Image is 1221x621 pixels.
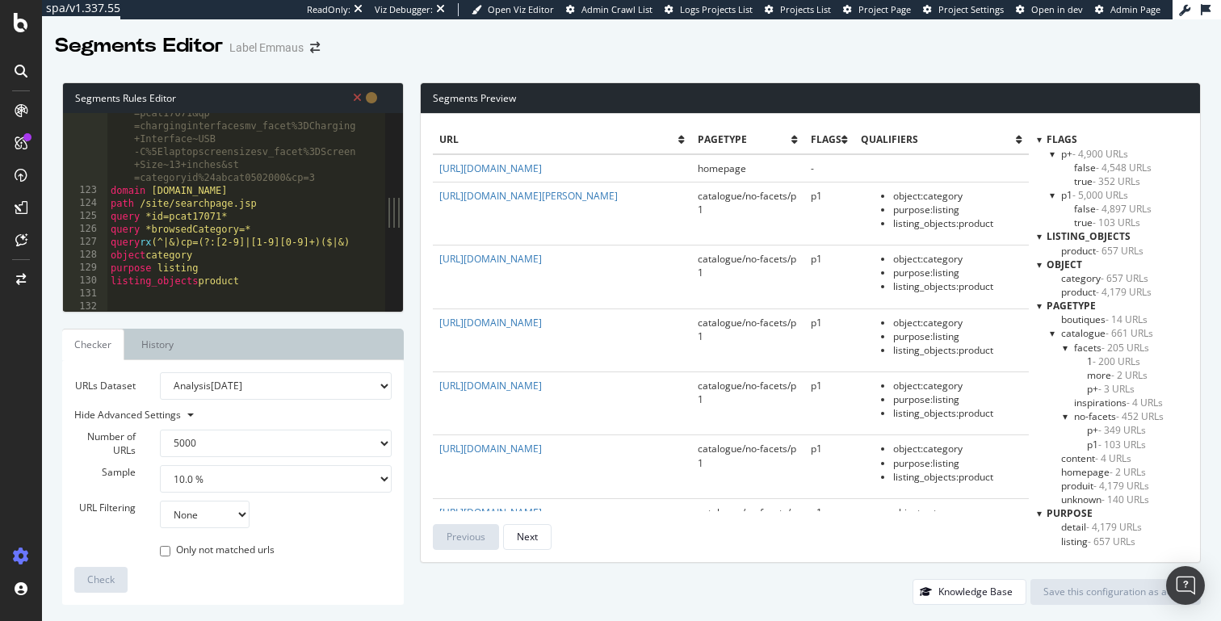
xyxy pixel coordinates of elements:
[62,430,148,457] label: Number of URLs
[488,3,554,15] span: Open Viz Editor
[1061,493,1149,506] span: Click to filter pagetype on unknown
[439,442,542,455] a: [URL][DOMAIN_NAME]
[893,470,1022,484] li: listing_objects : product
[439,379,542,392] a: [URL][DOMAIN_NAME]
[1096,202,1152,216] span: - 4,897 URLs
[63,300,107,313] div: 132
[439,189,618,203] a: [URL][DOMAIN_NAME][PERSON_NAME]
[1031,3,1083,15] span: Open in dev
[1061,313,1148,326] span: Click to filter pagetype on boutiques
[566,3,652,16] a: Admin Crawl List
[811,162,814,175] span: -
[1074,409,1164,423] span: Click to filter pagetype on catalogue/no-facets and its children
[63,81,107,184] div: 122
[229,40,304,56] div: Label Emmaus
[938,3,1004,15] span: Project Settings
[811,189,822,203] span: p1
[62,465,148,479] label: Sample
[893,506,1022,519] li: object : category
[1074,202,1152,216] span: Click to filter flags on p1/false
[893,343,1022,357] li: listing_objects : product
[1093,479,1149,493] span: - 4,179 URLs
[893,392,1022,406] li: purpose : listing
[63,275,107,287] div: 130
[1074,174,1140,188] span: Click to filter flags on p+/true
[87,573,115,586] span: Check
[63,223,107,236] div: 126
[63,249,107,262] div: 128
[893,203,1022,216] li: purpose : listing
[55,32,223,60] div: Segments Editor
[1087,382,1135,396] span: Click to filter pagetype on catalogue/facets/p+
[1074,396,1163,409] span: Click to filter pagetype on catalogue/inspirations
[160,546,170,556] input: Only not matched urls
[1095,451,1131,465] span: - 4 URLs
[913,579,1026,605] button: Knowledge Base
[1047,258,1082,271] span: object
[503,524,552,550] button: Next
[375,3,433,16] div: Viz Debugger:
[780,3,831,15] span: Projects List
[1061,535,1135,548] span: Click to filter purpose on listing
[1087,368,1148,382] span: Click to filter pagetype on catalogue/facets/more
[1086,520,1142,534] span: - 4,179 URLs
[1061,326,1153,340] span: Click to filter pagetype on catalogue and its children
[893,329,1022,343] li: purpose : listing
[1061,147,1128,161] span: Click to filter flags on p+ and its children
[1087,423,1146,437] span: Click to filter pagetype on catalogue/no-facets/p+
[517,530,538,543] div: Next
[861,132,1016,146] span: qualifiers
[62,408,380,422] div: Hide Advanced Settings
[858,3,911,15] span: Project Page
[893,266,1022,279] li: purpose : listing
[1074,341,1149,355] span: Click to filter pagetype on catalogue/facets and its children
[421,83,1200,114] div: Segments Preview
[811,132,841,146] span: flags
[680,3,753,15] span: Logs Projects List
[893,379,1022,392] li: object : category
[893,189,1022,203] li: object : category
[439,162,542,175] a: [URL][DOMAIN_NAME]
[1061,465,1146,479] span: Click to filter pagetype on homepage
[1093,216,1140,229] span: - 103 URLs
[1016,3,1083,16] a: Open in dev
[1101,341,1149,355] span: - 205 URLs
[1087,438,1146,451] span: Click to filter pagetype on catalogue/no-facets/p1
[1166,566,1205,605] div: Open Intercom Messenger
[63,83,403,113] div: Segments Rules Editor
[913,585,1026,598] a: Knowledge Base
[581,3,652,15] span: Admin Crawl List
[63,262,107,275] div: 129
[433,524,499,550] button: Previous
[472,3,554,16] a: Open Viz Editor
[1093,174,1140,188] span: - 352 URLs
[938,585,1013,598] div: Knowledge Base
[765,3,831,16] a: Projects List
[1101,493,1149,506] span: - 140 URLs
[1074,161,1152,174] span: Click to filter flags on p+/false
[307,3,350,16] div: ReadOnly:
[1101,271,1148,285] span: - 657 URLs
[1106,313,1148,326] span: - 14 URLs
[1047,132,1077,146] span: flags
[893,216,1022,230] li: listing_objects : product
[62,501,148,514] label: URL Filtering
[439,132,678,146] span: url
[1110,465,1146,479] span: - 2 URLs
[1047,506,1093,520] span: purpose
[160,543,275,559] label: Only not matched urls
[811,316,822,329] span: p1
[811,379,822,392] span: p1
[893,406,1022,420] li: listing_objects : product
[1088,535,1135,548] span: - 657 URLs
[1087,355,1140,368] span: Click to filter pagetype on catalogue/facets/1
[923,3,1004,16] a: Project Settings
[1047,229,1131,243] span: listing_objects
[893,456,1022,470] li: purpose : listing
[893,279,1022,293] li: listing_objects : product
[811,442,822,455] span: p1
[1093,355,1140,368] span: - 200 URLs
[1116,409,1164,423] span: - 452 URLs
[1061,285,1152,299] span: Click to filter object on product
[1096,244,1143,258] span: - 657 URLs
